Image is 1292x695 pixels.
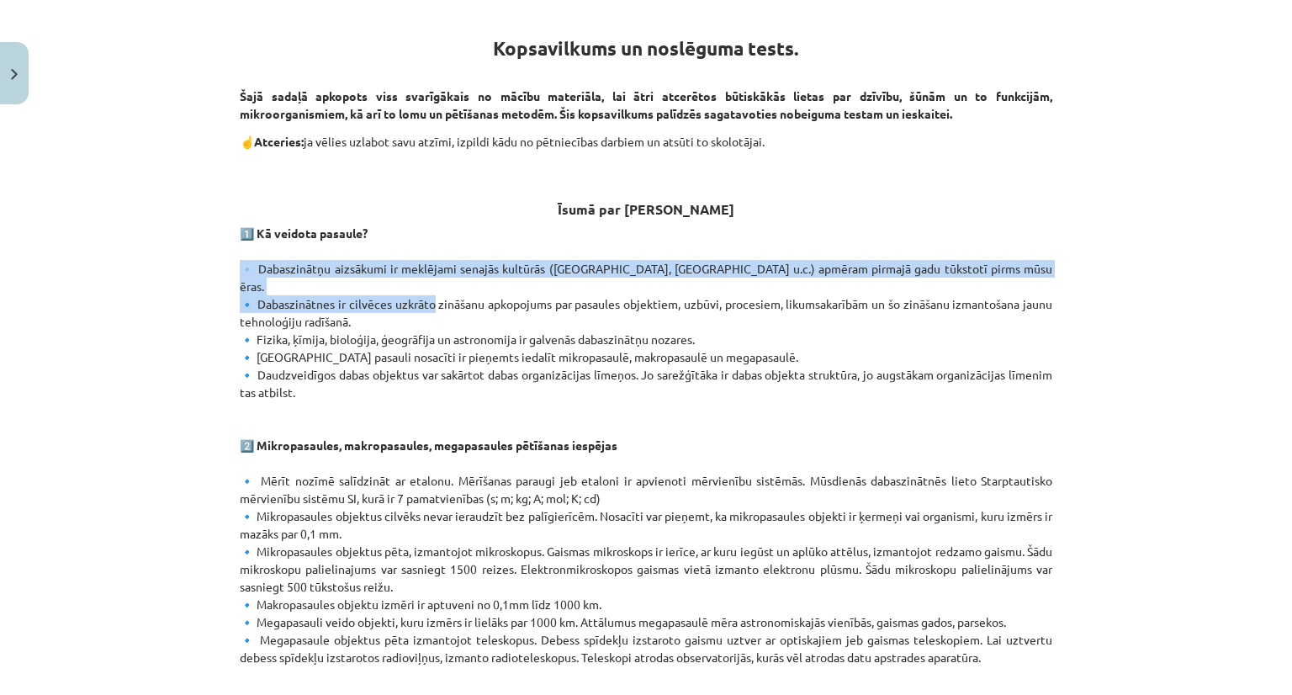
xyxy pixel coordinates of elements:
strong: Šajā sadaļā apkopots viss svarīgākais no mācību materiāla, lai ātri atcerētos būtiskākās lietas p... [240,88,1052,121]
strong: Kopsavilkums un noslēguma tests. [493,36,799,61]
p: ja vēlies uzlabot savu atzīmi, izpildi kādu no pētniecības darbiem un atsūti to skolotājai. [240,133,1052,151]
strong: Īsumā par [PERSON_NAME] [558,200,734,218]
strong: 2️⃣ Mikropasaules, makropasaules, megapasaules pētīšanas iespējas [240,438,617,453]
strong: ☝️Atceries: [240,134,304,149]
img: icon-close-lesson-0947bae3869378f0d4975bcd49f059093ad1ed9edebbc8119c70593378902aed.svg [11,69,18,80]
p: 🔹 Dabaszinātņu aizsākumi ir meklējami senajās kultūrās ([GEOGRAPHIC_DATA], [GEOGRAPHIC_DATA] u.c.... [240,225,1052,666]
strong: 1️⃣ Kā veidota pasaule? [240,225,368,241]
